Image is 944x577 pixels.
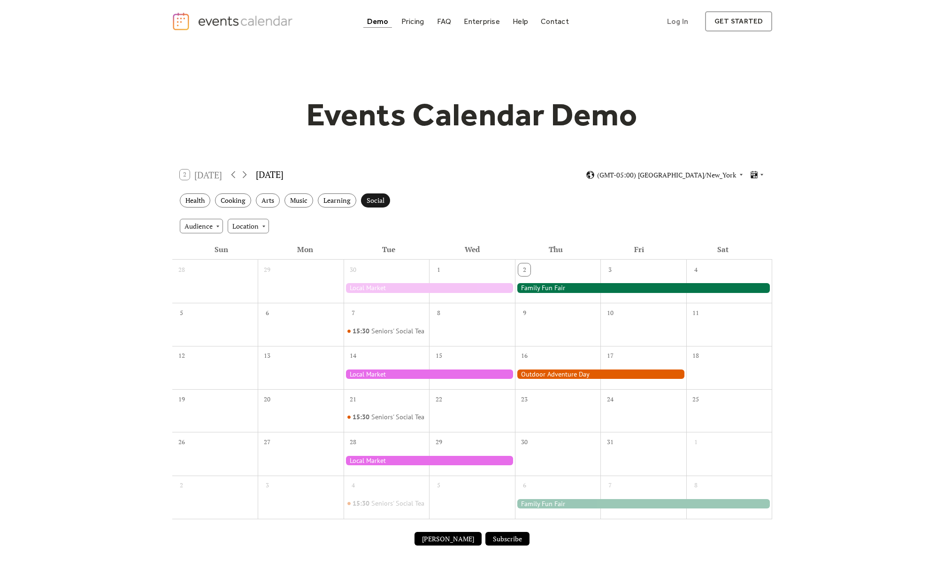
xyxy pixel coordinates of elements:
[398,15,428,28] a: Pricing
[705,11,772,31] a: get started
[401,19,424,24] div: Pricing
[541,19,569,24] div: Contact
[537,15,573,28] a: Contact
[363,15,392,28] a: Demo
[433,15,455,28] a: FAQ
[460,15,503,28] a: Enterprise
[464,19,499,24] div: Enterprise
[367,19,389,24] div: Demo
[437,19,452,24] div: FAQ
[292,95,652,134] h1: Events Calendar Demo
[172,12,296,31] a: home
[509,15,532,28] a: Help
[658,11,698,31] a: Log In
[513,19,528,24] div: Help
